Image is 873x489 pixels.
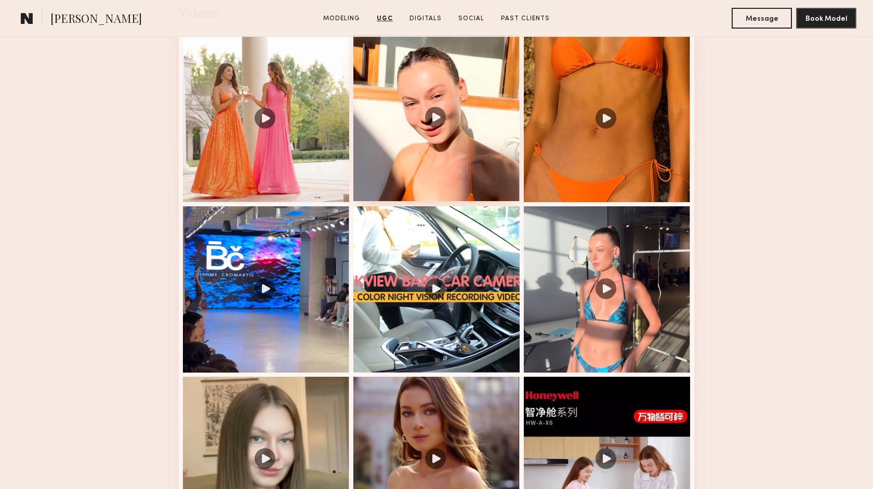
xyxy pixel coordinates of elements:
a: UGC [373,14,397,23]
span: [PERSON_NAME] [50,10,142,29]
a: Digitals [405,14,446,23]
a: Modeling [319,14,364,23]
a: Book Model [796,14,856,22]
a: Past Clients [497,14,554,23]
button: Book Model [796,8,856,29]
a: Social [454,14,488,23]
button: Message [732,8,792,29]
